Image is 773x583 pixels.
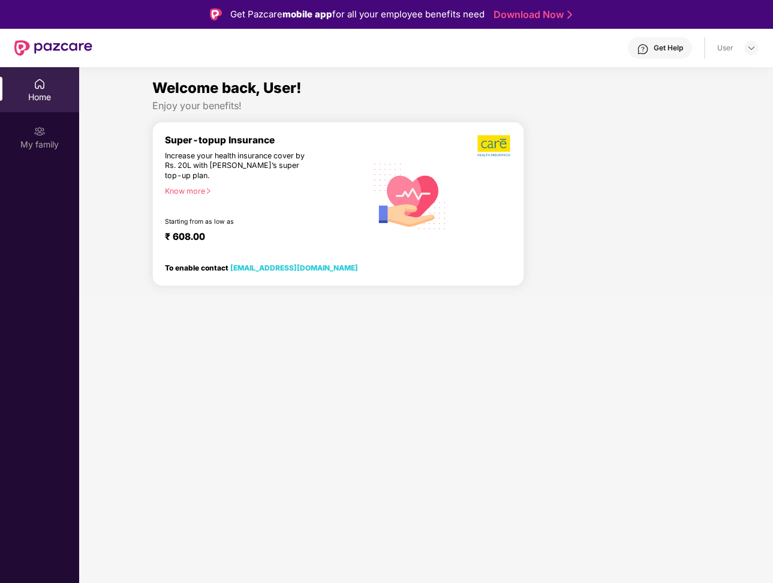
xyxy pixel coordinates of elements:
[282,8,332,20] strong: mobile app
[165,263,358,272] div: To enable contact
[637,43,649,55] img: svg+xml;base64,PHN2ZyBpZD0iSGVscC0zMngzMiIgeG1sbnM9Imh0dHA6Ly93d3cudzMub3JnLzIwMDAvc3ZnIiB3aWR0aD...
[210,8,222,20] img: Logo
[152,100,700,112] div: Enjoy your benefits!
[165,151,315,181] div: Increase your health insurance cover by Rs. 20L with [PERSON_NAME]’s super top-up plan.
[34,78,46,90] img: svg+xml;base64,PHN2ZyBpZD0iSG9tZSIgeG1sbnM9Imh0dHA6Ly93d3cudzMub3JnLzIwMDAvc3ZnIiB3aWR0aD0iMjAiIG...
[34,125,46,137] img: svg+xml;base64,PHN2ZyB3aWR0aD0iMjAiIGhlaWdodD0iMjAiIHZpZXdCb3g9IjAgMCAyMCAyMCIgZmlsbD0ibm9uZSIgeG...
[367,152,453,240] img: svg+xml;base64,PHN2ZyB4bWxucz0iaHR0cDovL3d3dy53My5vcmcvMjAwMC9zdmciIHhtbG5zOnhsaW5rPSJodHRwOi8vd3...
[165,187,360,195] div: Know more
[152,79,302,97] span: Welcome back, User!
[477,134,512,157] img: b5dec4f62d2307b9de63beb79f102df3.png
[165,218,316,226] div: Starting from as low as
[747,43,756,53] img: svg+xml;base64,PHN2ZyBpZD0iRHJvcGRvd24tMzJ4MzIiIHhtbG5zPSJodHRwOi8vd3d3LnczLm9yZy8yMDAwL3N2ZyIgd2...
[14,40,92,56] img: New Pazcare Logo
[654,43,683,53] div: Get Help
[165,231,355,245] div: ₹ 608.00
[165,134,367,146] div: Super-topup Insurance
[230,263,358,272] a: [EMAIL_ADDRESS][DOMAIN_NAME]
[717,43,733,53] div: User
[567,8,572,21] img: Stroke
[230,7,485,22] div: Get Pazcare for all your employee benefits need
[205,188,212,194] span: right
[494,8,569,21] a: Download Now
